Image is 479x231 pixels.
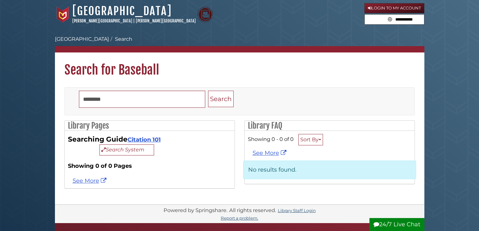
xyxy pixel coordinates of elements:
[163,207,228,213] div: Powered by Springshare.
[72,4,172,18] a: [GEOGRAPHIC_DATA]
[55,52,424,78] h1: Search for Baseball
[136,18,196,23] a: [PERSON_NAME][GEOGRAPHIC_DATA]
[386,15,394,23] button: Search
[68,162,231,170] strong: Showing 0 of 0 Pages
[248,136,294,142] span: Showing 0 - 0 of 0
[228,207,277,213] div: All rights reserved.
[369,218,424,231] button: 24/7 Live Chat
[245,121,415,131] h2: Library FAQ
[55,35,424,52] nav: breadcrumb
[128,136,161,143] a: Citation 101
[221,216,258,221] a: Report a problem.
[109,35,132,43] li: Search
[73,177,108,184] a: See more Baseball results
[55,36,109,42] a: [GEOGRAPHIC_DATA]
[72,18,132,23] a: [PERSON_NAME][GEOGRAPHIC_DATA]
[99,144,154,155] button: Search System
[278,208,316,213] a: Library Staff Login
[364,14,424,25] form: Search library guides, policies, and FAQs.
[197,7,213,22] img: Calvin Theological Seminary
[364,3,424,13] a: Login to My Account
[133,18,135,23] span: |
[243,161,416,179] p: No results found.
[55,7,71,22] img: Calvin University
[253,149,288,156] a: See More
[298,134,323,145] button: Sort By
[65,121,235,131] h2: Library Pages
[68,134,231,155] div: Searching Guide
[208,91,234,107] button: Search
